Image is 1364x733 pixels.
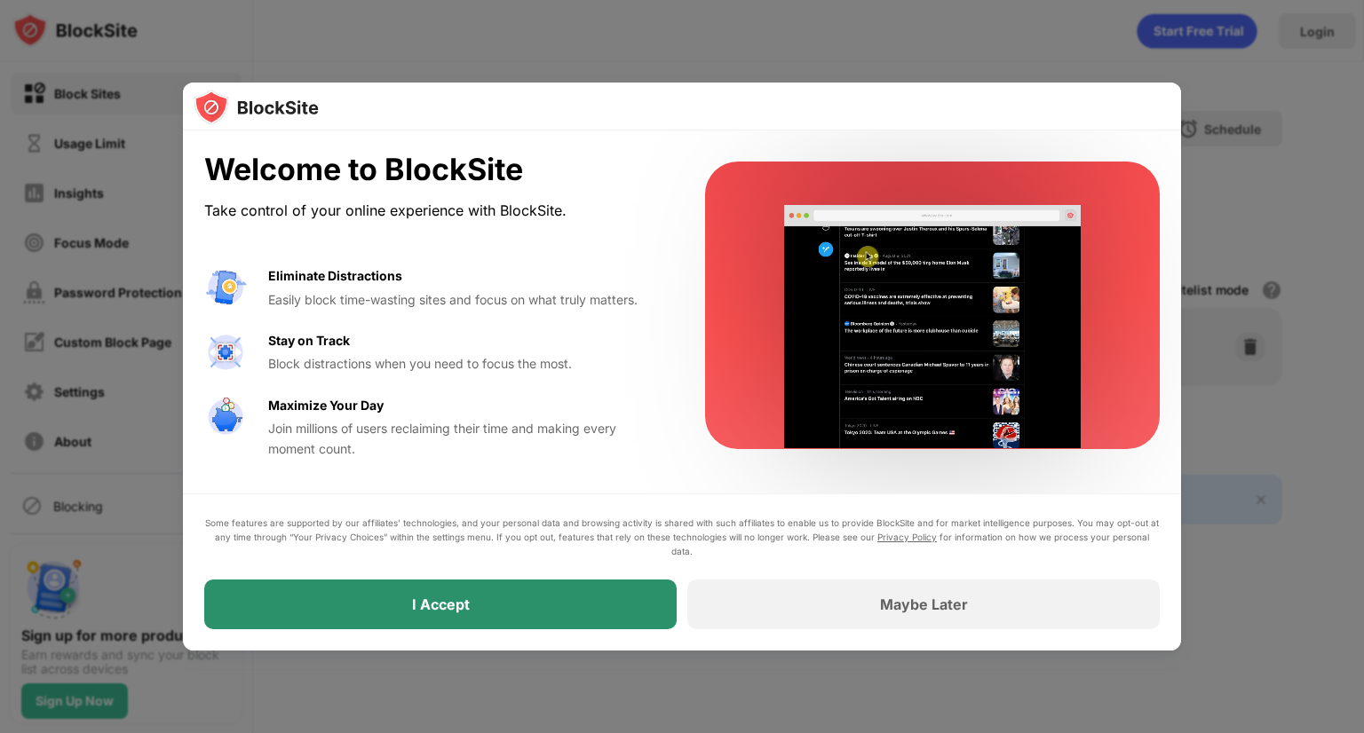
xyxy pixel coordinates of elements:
[268,290,662,310] div: Easily block time-wasting sites and focus on what truly matters.
[268,354,662,374] div: Block distractions when you need to focus the most.
[268,331,350,351] div: Stay on Track
[268,266,402,286] div: Eliminate Distractions
[268,419,662,459] div: Join millions of users reclaiming their time and making every moment count.
[412,595,470,613] div: I Accept
[204,516,1160,558] div: Some features are supported by our affiliates’ technologies, and your personal data and browsing ...
[204,331,247,374] img: value-focus.svg
[880,595,968,613] div: Maybe Later
[194,90,319,125] img: logo-blocksite.svg
[204,152,662,188] div: Welcome to BlockSite
[204,396,247,438] img: value-safe-time.svg
[268,396,384,415] div: Maximize Your Day
[204,266,247,309] img: value-avoid-distractions.svg
[204,198,662,224] div: Take control of your online experience with BlockSite.
[877,532,937,542] a: Privacy Policy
